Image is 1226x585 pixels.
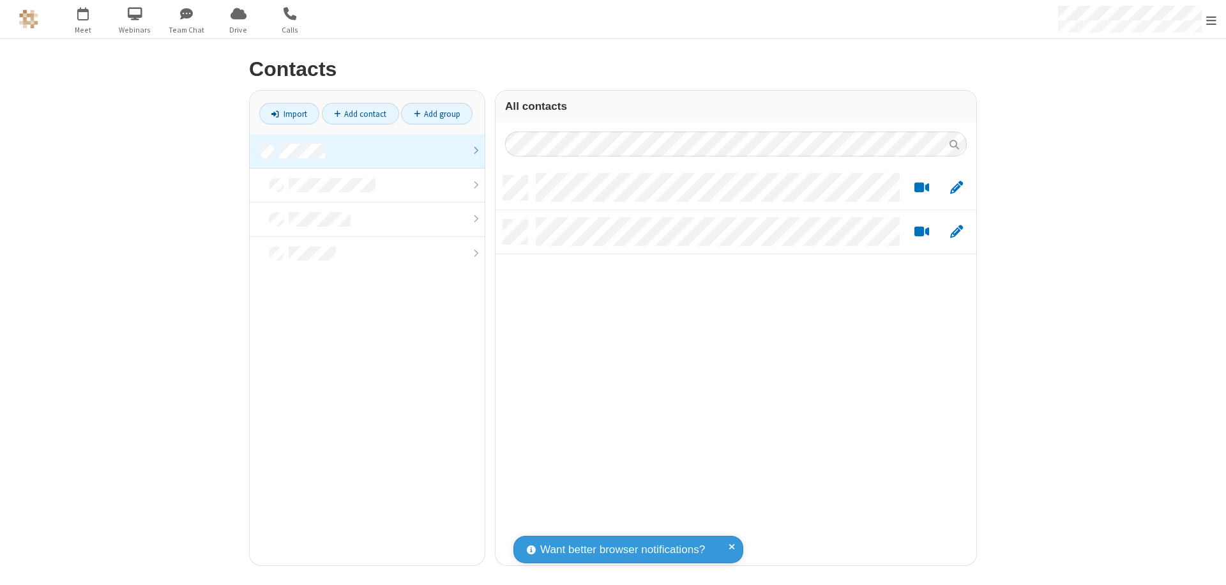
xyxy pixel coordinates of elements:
a: Add group [401,103,473,125]
span: Drive [215,24,262,36]
div: grid [496,166,976,565]
span: Webinars [111,24,159,36]
h2: Contacts [249,58,977,80]
h3: All contacts [505,100,967,112]
button: Edit [944,180,969,196]
span: Want better browser notifications? [540,542,705,558]
img: QA Selenium DO NOT DELETE OR CHANGE [19,10,38,29]
span: Calls [266,24,314,36]
a: Import [259,103,319,125]
span: Team Chat [163,24,211,36]
iframe: Chat [1194,552,1216,576]
button: Edit [944,224,969,240]
a: Add contact [322,103,399,125]
button: Start a video meeting [909,224,934,240]
button: Start a video meeting [909,180,934,196]
span: Meet [59,24,107,36]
